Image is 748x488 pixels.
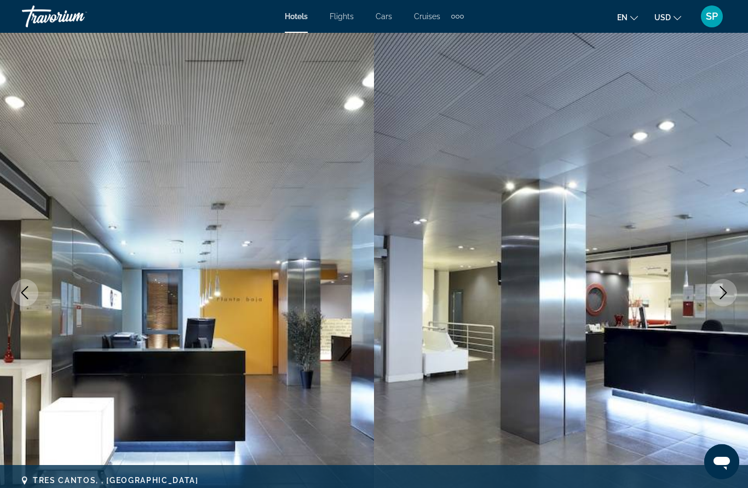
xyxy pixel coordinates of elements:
[22,2,131,31] a: Travorium
[376,12,392,21] a: Cars
[414,12,440,21] a: Cruises
[330,12,354,21] a: Flights
[710,279,737,306] button: Next image
[698,5,726,28] button: User Menu
[33,476,199,485] span: Tres Cantos, , [GEOGRAPHIC_DATA]
[706,11,718,22] span: SP
[11,279,38,306] button: Previous image
[654,13,671,22] span: USD
[654,9,681,25] button: Change currency
[617,9,638,25] button: Change language
[451,8,464,25] button: Extra navigation items
[617,13,628,22] span: en
[704,444,739,479] iframe: Button to launch messaging window
[285,12,308,21] a: Hotels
